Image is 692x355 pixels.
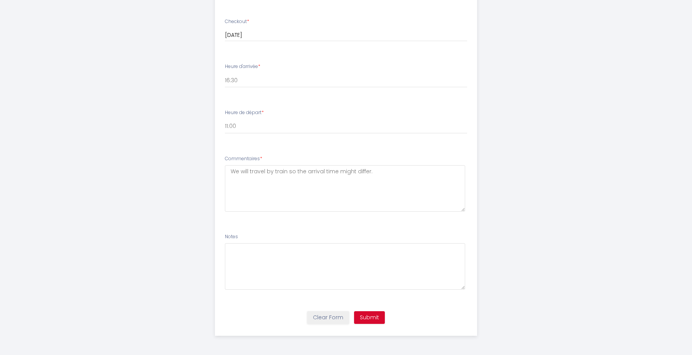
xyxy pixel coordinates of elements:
label: Heure de départ [225,109,264,116]
label: Notes [225,233,238,241]
button: Submit [354,311,385,324]
label: Commentaires [225,155,262,163]
button: Clear Form [307,311,349,324]
label: Checkout [225,18,249,25]
label: Heure d'arrivée [225,63,260,70]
